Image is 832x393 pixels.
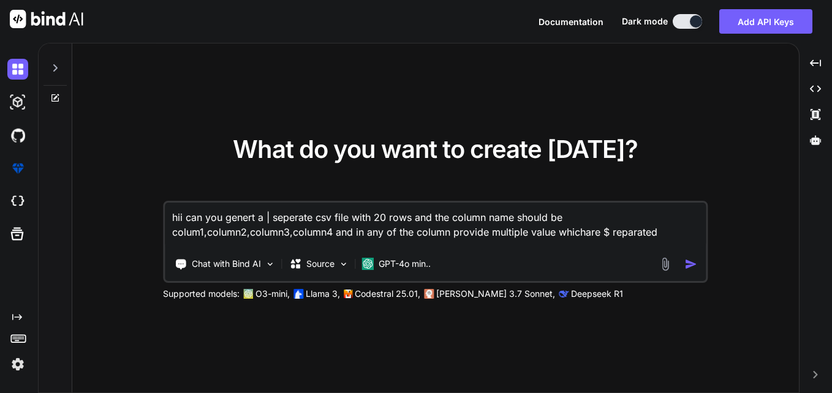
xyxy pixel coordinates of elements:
[355,288,420,300] p: Codestral 25.01,
[361,258,374,270] img: GPT-4o mini
[243,289,253,299] img: GPT-4
[192,258,261,270] p: Chat with Bind AI
[436,288,555,300] p: [PERSON_NAME] 3.7 Sonnet,
[539,15,603,28] button: Documentation
[571,288,623,300] p: Deepseek R1
[255,288,290,300] p: O3-mini,
[338,259,349,269] img: Pick Models
[306,258,335,270] p: Source
[7,125,28,146] img: githubDark
[659,257,673,271] img: attachment
[233,134,638,164] span: What do you want to create [DATE]?
[10,10,83,28] img: Bind AI
[165,203,706,248] textarea: hii can you genert a | seperate csv file with 20 rows and the column name should be colum1,column...
[539,17,603,27] span: Documentation
[7,191,28,212] img: cloudideIcon
[306,288,340,300] p: Llama 3,
[7,354,28,375] img: settings
[685,258,698,271] img: icon
[163,288,240,300] p: Supported models:
[7,92,28,113] img: darkAi-studio
[7,158,28,179] img: premium
[622,15,668,28] span: Dark mode
[719,9,812,34] button: Add API Keys
[379,258,431,270] p: GPT-4o min..
[293,289,303,299] img: Llama2
[559,289,569,299] img: claude
[424,289,434,299] img: claude
[7,59,28,80] img: darkChat
[344,290,352,298] img: Mistral-AI
[265,259,275,269] img: Pick Tools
